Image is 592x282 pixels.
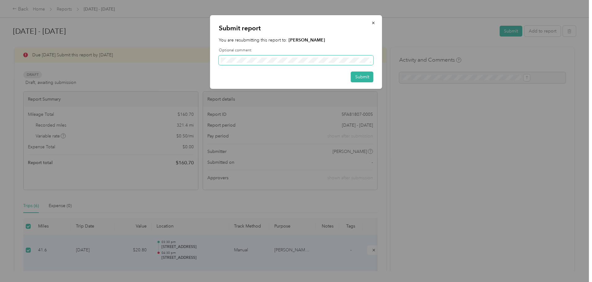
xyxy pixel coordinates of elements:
[219,37,373,43] p: You are resubmitting this report to:
[557,247,592,282] iframe: Everlance-gr Chat Button Frame
[351,72,373,82] button: Submit
[219,48,373,53] label: Optional comment
[289,37,325,43] strong: [PERSON_NAME]
[219,24,373,33] p: Submit report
